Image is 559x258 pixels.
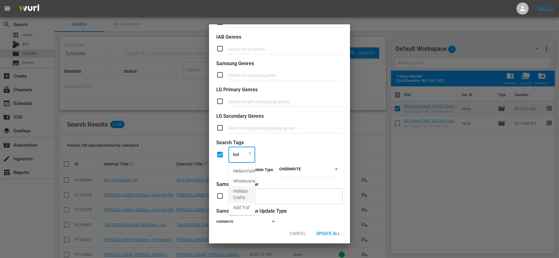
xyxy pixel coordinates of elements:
span: Update All [311,231,345,236]
div: LG Secondary Genres [216,113,343,120]
span: menu [4,5,11,12]
img: ans4CAIJ8jUAAAAAAAAAAAAAAAAAAAAAAAAgQb4GAAAAAAAAAAAAAAAAAAAAAAAAJMjXAAAAAAAAAAAAAAAAAAAAAAAAgAT5G... [15,2,44,16]
span: Wholesome [233,178,256,184]
a: Sign Out [537,6,553,11]
div: OVERWRITE [216,218,277,226]
span: Add "hol" [233,204,250,211]
span: Melancholic [233,168,256,174]
div: Search Tags [216,139,343,146]
div: Samsung VOD Row [216,181,343,188]
div: Samsung VOD Row Update Type [216,208,343,215]
div: LG Primary Genres [216,86,343,93]
div: OVERWRITE [279,166,340,174]
span: Holiday Crafts [233,188,250,201]
div: IAB Genres [216,34,343,41]
button: Clear [247,150,253,157]
button: Cancel [284,228,311,239]
div: Samsung Genres [216,60,343,67]
span: Cancel [285,231,311,236]
button: Update All [311,228,345,239]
